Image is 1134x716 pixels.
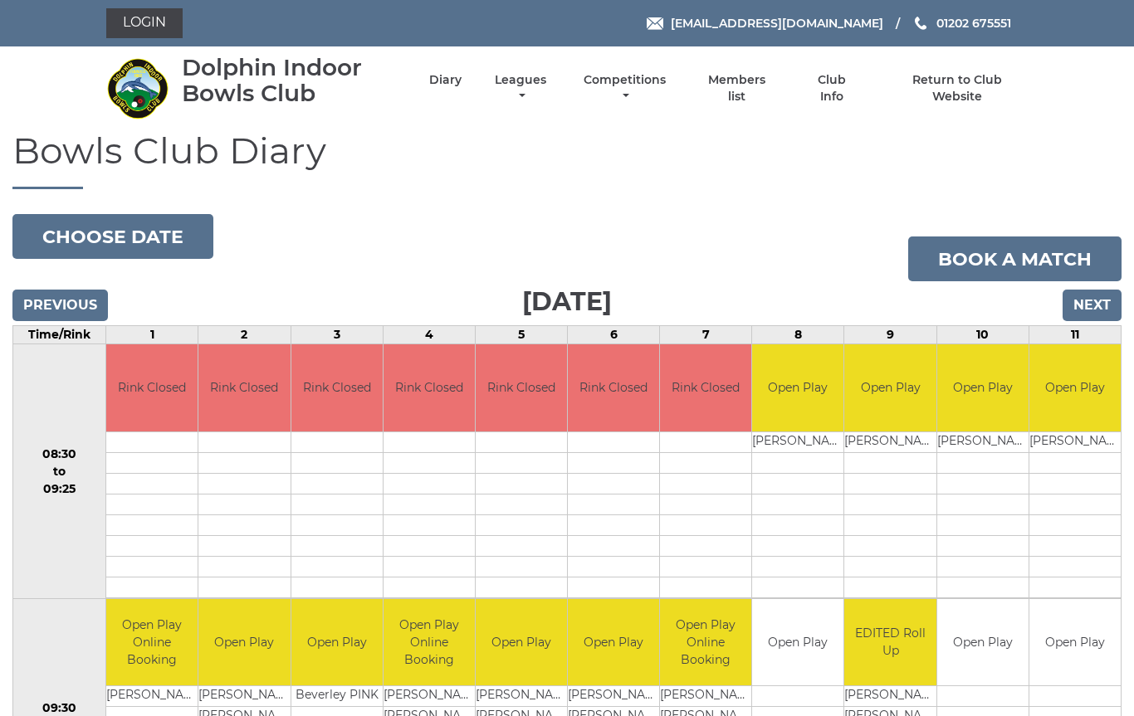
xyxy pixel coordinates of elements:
td: Rink Closed [291,344,383,431]
td: Open Play [476,599,567,686]
td: Open Play [937,344,1029,431]
td: [PERSON_NAME] [844,686,936,707]
a: Competitions [579,72,670,105]
td: Open Play Online Booking [106,599,198,686]
td: Open Play [844,344,936,431]
td: Rink Closed [198,344,290,431]
a: Email [EMAIL_ADDRESS][DOMAIN_NAME] [647,14,883,32]
button: Choose date [12,214,213,259]
td: Open Play [198,599,290,686]
td: 10 [936,326,1029,344]
td: Rink Closed [384,344,475,431]
td: [PERSON_NAME] [937,431,1029,452]
td: Open Play Online Booking [384,599,475,686]
img: Dolphin Indoor Bowls Club [106,57,169,119]
td: Time/Rink [13,326,106,344]
td: 1 [106,326,198,344]
td: [PERSON_NAME] [568,686,659,707]
td: [PERSON_NAME] [384,686,475,707]
td: 2 [198,326,291,344]
td: [PERSON_NAME] [660,686,751,707]
td: Rink Closed [568,344,659,431]
td: 6 [568,326,660,344]
img: Phone us [915,17,926,30]
td: Open Play [937,599,1029,686]
td: [PERSON_NAME] [198,686,290,707]
td: [PERSON_NAME] [752,431,843,452]
a: Phone us 01202 675551 [912,14,1011,32]
a: Book a match [908,236,1122,281]
td: [PERSON_NAME] [476,686,567,707]
span: 01202 675551 [936,16,1011,31]
td: 4 [383,326,475,344]
td: 5 [475,326,567,344]
h1: Bowls Club Diary [12,130,1122,189]
div: Dolphin Indoor Bowls Club [182,55,400,106]
a: Leagues [491,72,550,105]
td: 8 [752,326,844,344]
a: Login [106,8,183,38]
td: Open Play [1029,599,1121,686]
a: Members list [699,72,775,105]
td: 9 [844,326,936,344]
td: Rink Closed [476,344,567,431]
td: Open Play [568,599,659,686]
td: 7 [660,326,752,344]
a: Club Info [804,72,858,105]
span: [EMAIL_ADDRESS][DOMAIN_NAME] [671,16,883,31]
td: [PERSON_NAME] [844,431,936,452]
td: 3 [291,326,383,344]
td: Open Play [752,599,843,686]
img: Email [647,17,663,30]
input: Previous [12,290,108,321]
td: Open Play [291,599,383,686]
td: Open Play [752,344,843,431]
td: Rink Closed [106,344,198,431]
td: Open Play Online Booking [660,599,751,686]
td: Beverley PINK [291,686,383,707]
a: Return to Club Website [887,72,1028,105]
td: Rink Closed [660,344,751,431]
td: [PERSON_NAME] [1029,431,1121,452]
td: 11 [1029,326,1121,344]
td: EDITED Roll Up [844,599,936,686]
td: [PERSON_NAME] [106,686,198,707]
td: 08:30 to 09:25 [13,344,106,599]
input: Next [1063,290,1122,321]
a: Diary [429,72,462,88]
td: Open Play [1029,344,1121,431]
